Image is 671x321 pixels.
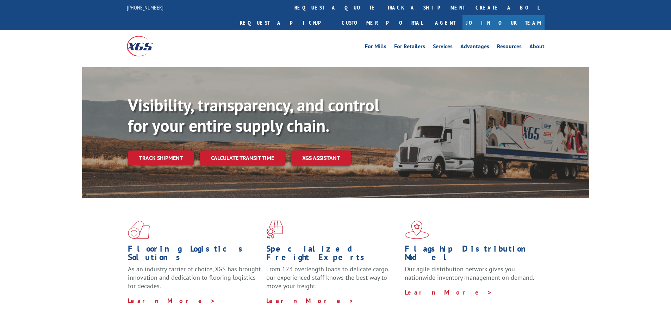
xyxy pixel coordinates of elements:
a: Services [433,44,453,51]
a: Track shipment [128,150,194,165]
a: Resources [497,44,522,51]
a: Learn More > [128,297,216,305]
a: Agent [428,15,462,30]
a: Advantages [460,44,489,51]
img: xgs-icon-total-supply-chain-intelligence-red [128,221,150,239]
a: Request a pickup [235,15,336,30]
img: xgs-icon-flagship-distribution-model-red [405,221,429,239]
a: For Mills [365,44,386,51]
a: About [529,44,545,51]
h1: Flooring Logistics Solutions [128,245,261,265]
a: Calculate transit time [200,150,285,166]
a: Learn More > [405,288,492,296]
a: Learn More > [266,297,354,305]
p: From 123 overlength loads to delicate cargo, our experienced staff knows the best way to move you... [266,265,399,296]
a: Customer Portal [336,15,428,30]
img: xgs-icon-focused-on-flooring-red [266,221,283,239]
b: Visibility, transparency, and control for your entire supply chain. [128,94,379,136]
h1: Specialized Freight Experts [266,245,399,265]
a: For Retailers [394,44,425,51]
a: [PHONE_NUMBER] [127,4,163,11]
span: As an industry carrier of choice, XGS has brought innovation and dedication to flooring logistics... [128,265,261,290]
span: Our agile distribution network gives you nationwide inventory management on demand. [405,265,534,282]
a: Join Our Team [462,15,545,30]
h1: Flagship Distribution Model [405,245,538,265]
a: XGS ASSISTANT [291,150,351,166]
